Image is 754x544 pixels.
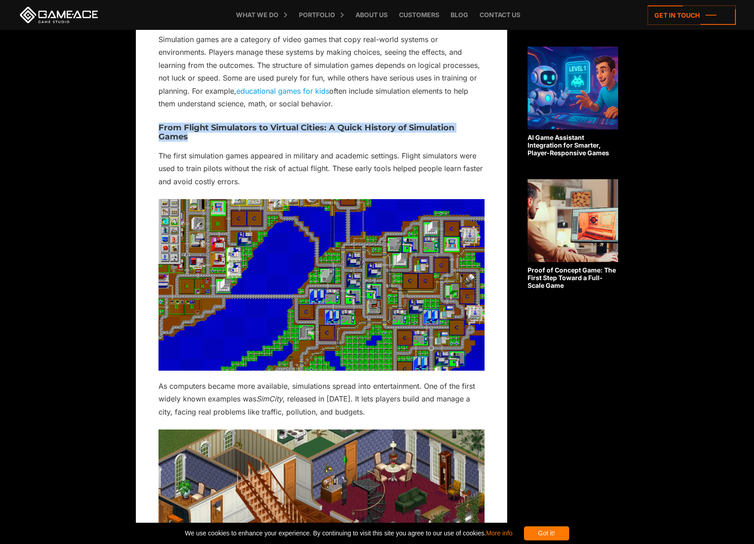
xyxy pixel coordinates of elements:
[528,47,618,157] a: AI Game Assistant Integration for Smarter, Player-Responsive Games
[158,124,485,142] h3: From Flight Simulators to Virtual Cities: A Quick History of Simulation Games
[486,530,512,537] a: More info
[158,380,485,418] p: As computers became more available, simulations spread into entertainment. One of the first widel...
[256,394,283,403] em: SimCity
[158,149,485,188] p: The first simulation games appeared in military and academic settings. Flight simulators were use...
[528,179,618,262] img: Related
[236,86,329,95] a: educational games for kids
[528,179,618,289] a: Proof of Concept Game: The First Step Toward a Full-Scale Game
[524,526,569,540] div: Got it!
[185,526,512,540] span: We use cookies to enhance your experience. By continuing to visit this site you agree to our use ...
[528,47,618,129] img: Related
[158,199,485,371] img: SimCity
[648,5,736,25] a: Get in touch
[158,33,485,110] p: Simulation games are a category of video games that copy real-world systems or environments. Play...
